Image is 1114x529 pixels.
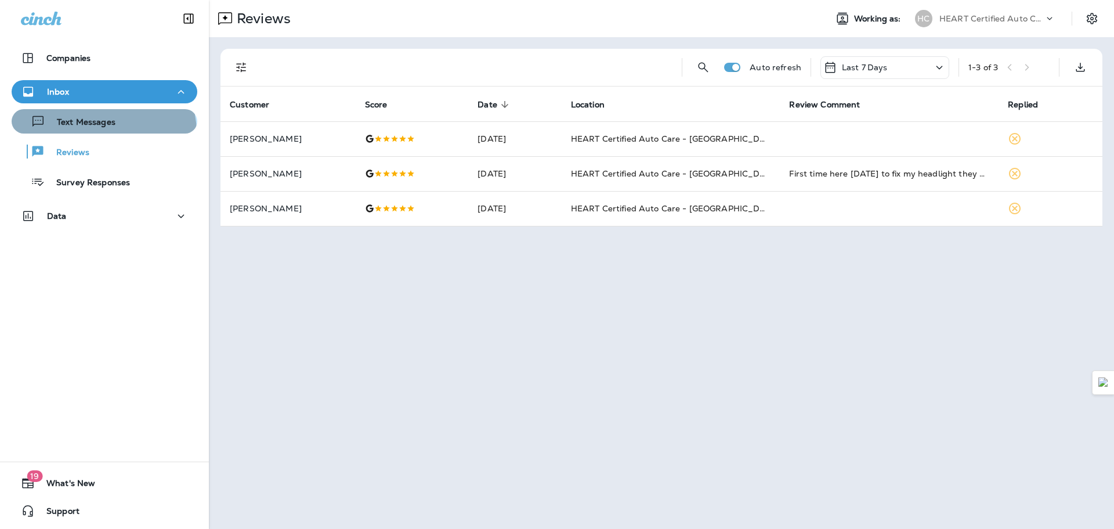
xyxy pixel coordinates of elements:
button: Reviews [12,139,197,164]
button: Collapse Sidebar [172,7,205,30]
span: HEART Certified Auto Care - [GEOGRAPHIC_DATA] [571,168,779,179]
button: Survey Responses [12,170,197,194]
p: [PERSON_NAME] [230,169,346,178]
button: 19What's New [12,472,197,495]
span: Date [478,100,497,110]
span: Customer [230,99,284,110]
button: Export as CSV [1069,56,1092,79]
button: Data [12,204,197,228]
span: What's New [35,478,95,492]
button: Inbox [12,80,197,103]
span: Location [571,99,620,110]
span: Support [35,506,79,520]
p: Inbox [47,87,69,96]
button: Filters [230,56,253,79]
span: Replied [1008,99,1053,110]
p: Reviews [232,10,291,27]
span: Location [571,100,605,110]
td: [DATE] [468,156,561,191]
p: Companies [46,53,91,63]
p: Reviews [45,147,89,159]
span: Date [478,99,512,110]
span: Replied [1008,100,1038,110]
img: Detect Auto [1098,377,1109,388]
p: [PERSON_NAME] [230,204,346,213]
td: [DATE] [468,191,561,226]
p: Text Messages [45,117,115,128]
span: Review Comment [789,100,860,110]
p: HEART Certified Auto Care [939,14,1044,23]
div: 1 - 3 of 3 [968,63,998,72]
div: HC [915,10,932,27]
button: Search Reviews [692,56,715,79]
button: Companies [12,46,197,70]
p: Last 7 Days [842,63,888,72]
span: Score [365,99,403,110]
button: Text Messages [12,109,197,134]
span: 19 [27,470,42,482]
p: Data [47,211,67,221]
p: Survey Responses [45,178,130,189]
button: Settings [1082,8,1102,29]
span: Score [365,100,388,110]
td: [DATE] [468,121,561,156]
span: HEART Certified Auto Care - [GEOGRAPHIC_DATA] [571,134,779,144]
p: Auto refresh [750,63,801,72]
span: Customer [230,100,269,110]
span: Review Comment [789,99,875,110]
span: Working as: [854,14,903,24]
button: Support [12,499,197,523]
div: First time here today to fix my headlight they got me in and got me out super fast. Workers were ... [789,168,989,179]
span: HEART Certified Auto Care - [GEOGRAPHIC_DATA] [571,203,779,214]
p: [PERSON_NAME] [230,134,346,143]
